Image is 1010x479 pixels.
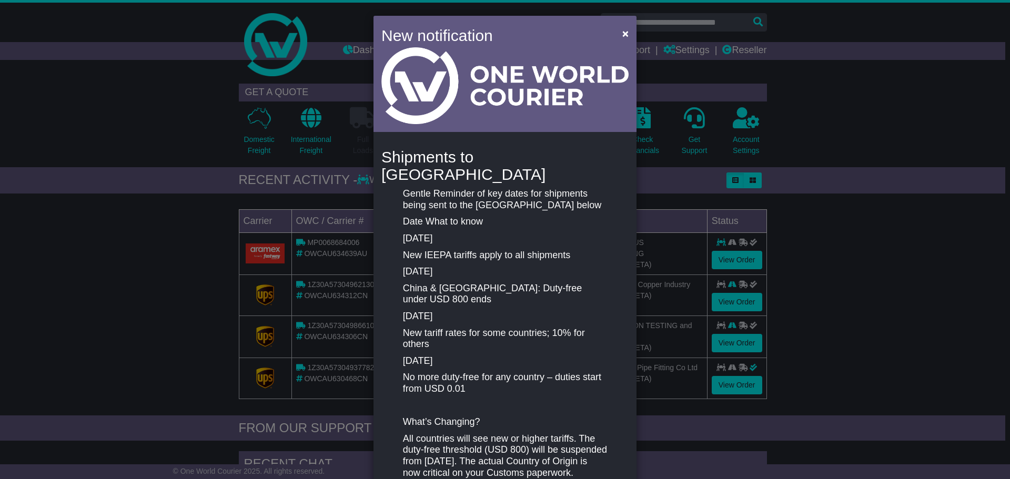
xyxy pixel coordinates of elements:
[403,188,607,211] p: Gentle Reminder of key dates for shipments being sent to the [GEOGRAPHIC_DATA] below
[403,233,607,244] p: [DATE]
[403,433,607,478] p: All countries will see new or higher tariffs. The duty-free threshold (USD 800) will be suspended...
[403,283,607,305] p: China & [GEOGRAPHIC_DATA]: Duty-free under USD 800 ends
[403,355,607,367] p: [DATE]
[403,250,607,261] p: New IEEPA tariffs apply to all shipments
[403,372,607,394] p: No more duty-free for any country – duties start from USD 0.01
[381,148,629,183] h4: Shipments to [GEOGRAPHIC_DATA]
[403,328,607,350] p: New tariff rates for some countries; 10% for others
[381,47,629,124] img: Light
[381,24,607,47] h4: New notification
[403,416,607,428] p: What’s Changing?
[403,311,607,322] p: [DATE]
[622,27,629,39] span: ×
[403,216,607,228] p: Date What to know
[403,266,607,278] p: [DATE]
[617,23,634,44] button: Close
